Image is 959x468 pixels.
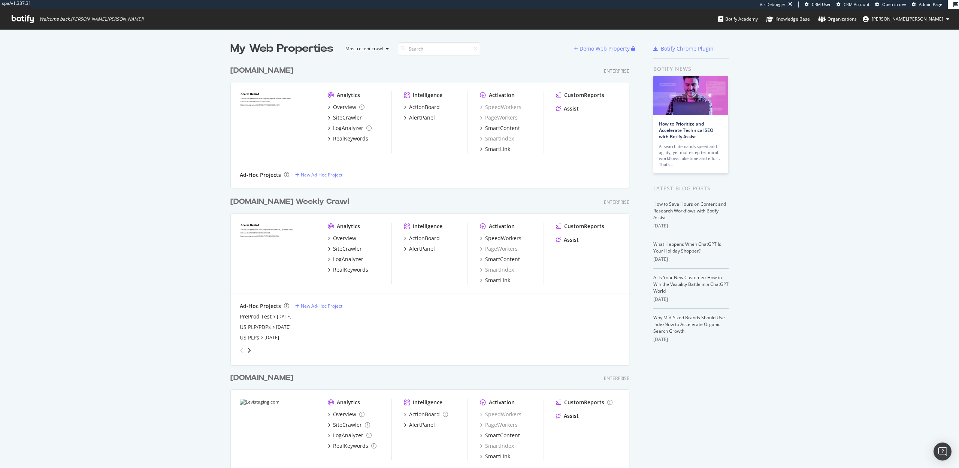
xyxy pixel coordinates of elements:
[337,223,360,230] div: Analytics
[604,375,629,381] div: Enterprise
[653,45,714,52] a: Botify Chrome Plugin
[818,15,857,23] div: Organizations
[653,314,725,334] a: Why Mid-Sized Brands Should Use IndexNow to Accelerate Organic Search Growth
[564,223,604,230] div: CustomReports
[485,256,520,263] div: SmartContent
[246,347,252,354] div: angle-right
[404,411,448,418] a: ActionBoard
[413,91,442,99] div: Intelligence
[328,256,363,263] a: LogAnalyzer
[580,45,630,52] div: Demo Web Property
[564,236,579,244] div: Assist
[872,16,943,22] span: robert.salerno
[333,135,368,142] div: RealKeywords
[480,277,510,284] a: SmartLink
[409,245,435,253] div: AlertPanel
[409,235,440,242] div: ActionBoard
[295,303,342,309] a: New Ad-Hoc Project
[653,336,729,343] div: [DATE]
[485,453,510,460] div: SmartLink
[409,411,440,418] div: ActionBoard
[240,223,316,283] img: Levi.com
[882,1,906,7] span: Open in dev
[240,334,259,341] a: US PLPs
[333,235,356,242] div: Overview
[230,372,293,383] div: [DOMAIN_NAME]
[485,277,510,284] div: SmartLink
[556,91,604,99] a: CustomReports
[805,1,831,7] a: CRM User
[230,196,352,207] a: [DOMAIN_NAME] Weekly Crawl
[653,241,721,254] a: What Happens When ChatGPT Is Your Holiday Shopper?
[230,65,293,76] div: [DOMAIN_NAME]
[404,114,435,121] a: AlertPanel
[653,76,728,115] img: How to Prioritize and Accelerate Technical SEO with Botify Assist
[237,344,246,356] div: angle-left
[489,223,515,230] div: Activation
[230,65,296,76] a: [DOMAIN_NAME]
[480,135,514,142] a: SmartIndex
[556,412,579,420] a: Assist
[240,323,271,331] a: US PLP/PDPs
[328,124,372,132] a: LogAnalyzer
[230,372,296,383] a: [DOMAIN_NAME]
[489,91,515,99] div: Activation
[240,313,272,320] a: PreProd Test
[328,421,370,429] a: SiteCrawler
[333,114,362,121] div: SiteCrawler
[333,103,356,111] div: Overview
[574,45,631,52] a: Demo Web Property
[39,16,143,22] span: Welcome back, [PERSON_NAME].[PERSON_NAME] !
[277,313,291,320] a: [DATE]
[404,245,435,253] a: AlertPanel
[653,223,729,229] div: [DATE]
[480,145,510,153] a: SmartLink
[328,432,372,439] a: LogAnalyzer
[661,45,714,52] div: Botify Chrome Plugin
[564,399,604,406] div: CustomReports
[480,124,520,132] a: SmartContent
[564,105,579,112] div: Assist
[574,43,631,55] button: Demo Web Property
[333,411,356,418] div: Overview
[409,114,435,121] div: AlertPanel
[556,223,604,230] a: CustomReports
[301,303,342,309] div: New Ad-Hoc Project
[230,41,333,56] div: My Web Properties
[812,1,831,7] span: CRM User
[837,1,869,7] a: CRM Account
[480,421,518,429] a: PageWorkers
[564,91,604,99] div: CustomReports
[760,1,787,7] div: Viz Debugger:
[659,144,723,167] div: AI search demands speed and agility, yet multi-step technical workflows take time and effort. Tha...
[398,42,480,55] input: Search
[480,256,520,263] a: SmartContent
[328,245,362,253] a: SiteCrawler
[766,9,810,29] a: Knowledge Base
[328,235,356,242] a: Overview
[333,421,362,429] div: SiteCrawler
[480,411,521,418] div: SpeedWorkers
[404,421,435,429] a: AlertPanel
[480,114,518,121] a: PageWorkers
[485,432,520,439] div: SmartContent
[480,245,518,253] a: PageWorkers
[328,135,368,142] a: RealKeywords
[295,172,342,178] a: New Ad-Hoc Project
[333,442,368,450] div: RealKeywords
[875,1,906,7] a: Open in dev
[333,266,368,274] div: RealKeywords
[480,103,521,111] a: SpeedWorkers
[653,65,729,73] div: Botify news
[240,302,281,310] div: Ad-Hoc Projects
[659,121,713,140] a: How to Prioritize and Accelerate Technical SEO with Botify Assist
[653,256,729,263] div: [DATE]
[409,103,440,111] div: ActionBoard
[556,236,579,244] a: Assist
[240,171,281,179] div: Ad-Hoc Projects
[818,9,857,29] a: Organizations
[934,443,952,461] div: Open Intercom Messenger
